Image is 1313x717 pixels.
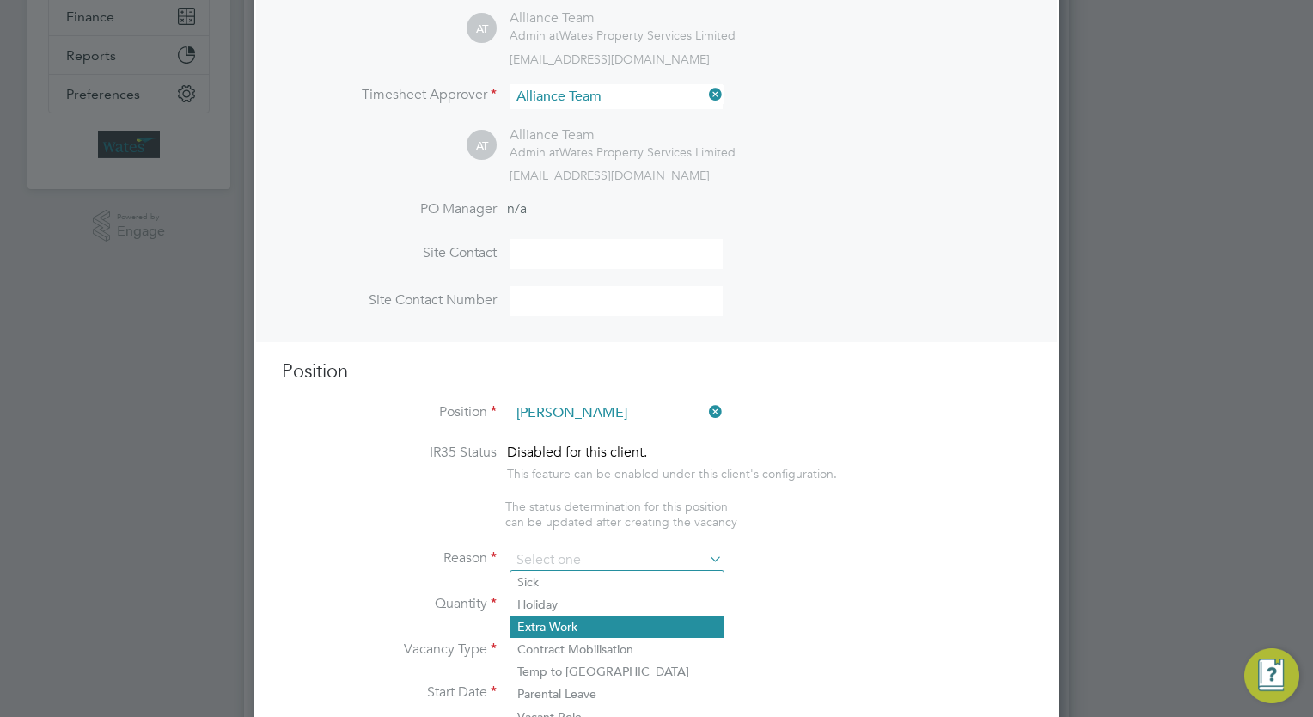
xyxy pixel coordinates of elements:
span: Disabled for this client. [507,444,647,461]
li: Extra Work [510,616,724,638]
div: Alliance Team [510,126,736,144]
span: AT [467,14,497,44]
div: Wates Property Services Limited [510,28,736,43]
label: PO Manager [282,200,497,218]
div: Alliance Team [510,9,736,28]
label: Position [282,403,497,421]
li: Temp to [GEOGRAPHIC_DATA] [510,660,724,683]
input: Search for... [510,401,723,426]
label: Vacancy Type [282,640,497,659]
label: Site Contact [282,244,497,262]
div: Wates Property Services Limited [510,144,736,160]
input: Select one [510,548,723,573]
label: Reason [282,549,497,567]
label: IR35 Status [282,444,497,462]
label: Quantity [282,595,497,613]
li: Contract Mobilisation [510,638,724,660]
span: The status determination for this position can be updated after creating the vacancy [505,499,737,530]
label: Start Date [282,683,497,702]
li: Holiday [510,593,724,616]
span: Admin at [510,144,559,160]
span: [EMAIL_ADDRESS][DOMAIN_NAME] [510,52,710,67]
span: AT [467,131,497,161]
h3: Position [282,359,1031,384]
li: Parental Leave [510,683,724,705]
div: This feature can be enabled under this client's configuration. [507,462,837,481]
li: Sick [510,571,724,593]
span: [EMAIL_ADDRESS][DOMAIN_NAME] [510,168,710,183]
span: n/a [507,200,527,218]
button: Engage Resource Center [1244,648,1299,703]
span: Admin at [510,28,559,43]
label: Timesheet Approver [282,86,497,104]
input: Search for... [510,84,723,109]
label: Site Contact Number [282,291,497,309]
